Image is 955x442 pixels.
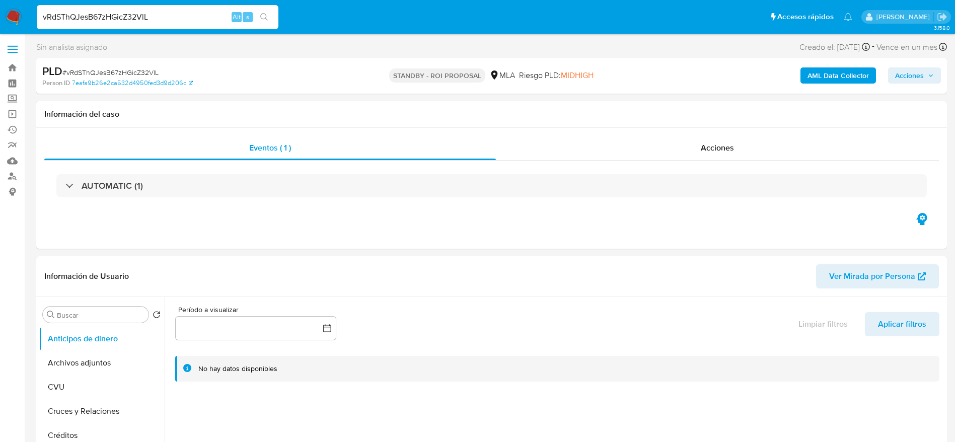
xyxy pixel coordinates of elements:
h1: Información de Usuario [44,271,129,281]
button: Acciones [888,67,941,84]
button: AML Data Collector [800,67,876,84]
button: CVU [39,375,165,399]
a: 7eafa9b26e2ca532d4950fed3d9d206c [72,79,193,88]
span: - [872,40,874,54]
div: MLA [489,70,515,81]
span: Riesgo PLD: [519,70,594,81]
h3: AUTOMATIC (1) [82,180,143,191]
span: Acciones [701,142,734,154]
span: Acciones [895,67,924,84]
h1: Información del caso [44,109,939,119]
input: Buscar usuario o caso... [37,11,278,24]
button: Ver Mirada por Persona [816,264,939,288]
span: s [246,12,249,22]
span: Vence en un mes [876,42,937,53]
div: Creado el: [DATE] [799,40,870,54]
span: Eventos ( 1 ) [249,142,291,154]
span: Accesos rápidos [777,12,834,22]
button: Volver al orden por defecto [153,311,161,322]
span: Ver Mirada por Persona [829,264,915,288]
p: STANDBY - ROI PROPOSAL [389,68,485,83]
a: Notificaciones [844,13,852,21]
button: Buscar [47,311,55,319]
button: Archivos adjuntos [39,351,165,375]
span: Sin analista asignado [36,42,107,53]
button: Anticipos de dinero [39,327,165,351]
span: # vRdSThQJesB67zHGicZ32VlL [62,67,159,78]
p: elaine.mcfarlane@mercadolibre.com [876,12,933,22]
b: Person ID [42,79,70,88]
a: Salir [937,12,947,22]
b: AML Data Collector [807,67,869,84]
div: AUTOMATIC (1) [56,174,927,197]
input: Buscar [57,311,144,320]
button: Cruces y Relaciones [39,399,165,423]
button: search-icon [254,10,274,24]
span: MIDHIGH [561,69,594,81]
b: PLD [42,63,62,79]
span: Alt [233,12,241,22]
